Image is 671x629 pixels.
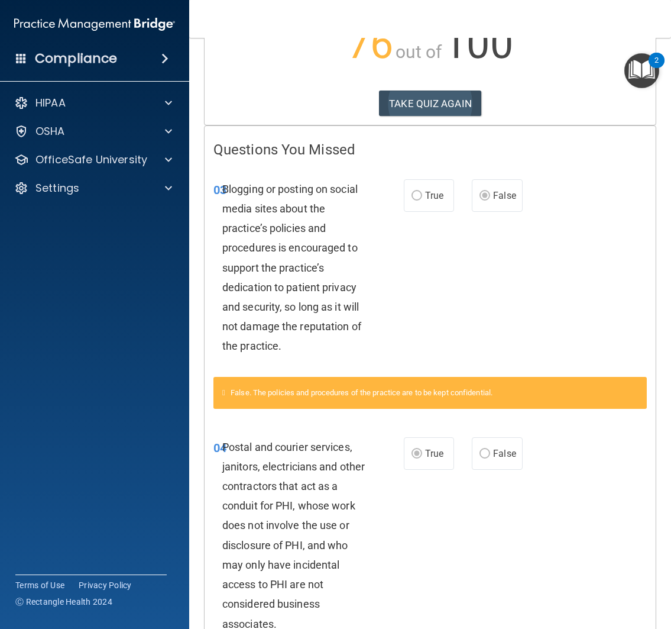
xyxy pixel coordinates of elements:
[654,60,659,76] div: 2
[15,579,64,591] a: Terms of Use
[411,192,422,201] input: True
[35,181,79,195] p: Settings
[347,20,393,68] span: 76
[213,441,226,455] span: 04
[379,91,481,117] button: TAKE QUIZ AGAIN
[479,192,490,201] input: False
[624,53,659,88] button: Open Resource Center, 2 new notifications
[35,124,65,138] p: OSHA
[479,450,490,459] input: False
[231,388,492,397] span: False. The policies and procedures of the practice are to be kept confidential.
[79,579,132,591] a: Privacy Policy
[14,124,172,138] a: OSHA
[35,153,147,167] p: OfficeSafe University
[425,190,443,201] span: True
[35,96,66,110] p: HIPAA
[213,183,226,197] span: 03
[14,181,172,195] a: Settings
[411,450,422,459] input: True
[14,153,172,167] a: OfficeSafe University
[15,596,112,608] span: Ⓒ Rectangle Health 2024
[35,50,117,67] h4: Compliance
[425,448,443,459] span: True
[493,448,516,459] span: False
[396,41,442,62] span: out of
[14,12,175,36] img: PMB logo
[213,142,647,157] h4: Questions You Missed
[222,183,361,353] span: Blogging or posting on social media sites about the practice’s policies and procedures is encoura...
[493,190,516,201] span: False
[14,96,172,110] a: HIPAA
[612,547,657,592] iframe: Drift Widget Chat Controller
[443,20,513,68] span: 100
